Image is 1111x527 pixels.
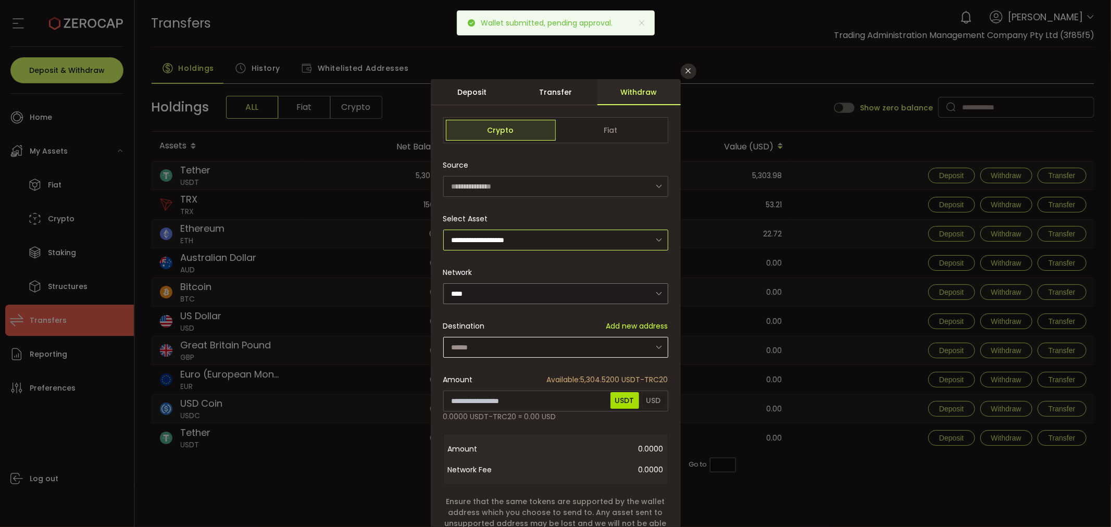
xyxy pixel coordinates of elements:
[448,438,531,459] span: Amount
[531,459,664,480] span: 0.0000
[547,374,581,385] span: Available:
[443,321,485,331] span: Destination
[443,374,473,385] span: Amount
[610,392,639,409] span: USDT
[681,64,696,79] button: Close
[446,120,556,141] span: Crypto
[443,411,556,422] span: 0.0000 USDT-TRC20 ≈ 0.00 USD
[606,321,668,332] span: Add new address
[1059,477,1111,527] iframe: Chat Widget
[443,267,479,278] label: Network
[443,155,469,175] span: Source
[514,79,597,105] div: Transfer
[481,19,621,27] p: Wallet submitted, pending approval.
[431,79,514,105] div: Deposit
[443,214,494,224] label: Select Asset
[448,459,531,480] span: Network Fee
[642,392,666,409] span: USD
[531,438,664,459] span: 0.0000
[547,374,668,385] span: 5,304.5200 USDT-TRC20
[556,120,666,141] span: Fiat
[597,79,681,105] div: Withdraw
